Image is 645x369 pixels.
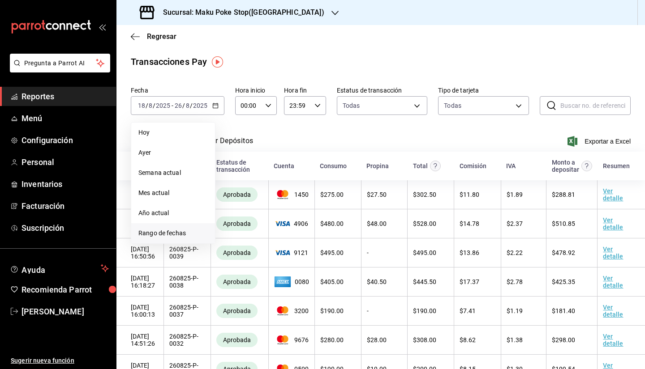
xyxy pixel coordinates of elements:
[603,275,623,289] a: Ver detalle
[164,238,211,267] td: 260825-P-0039
[21,156,109,168] span: Personal
[361,238,407,267] td: -
[190,102,193,109] span: /
[460,249,479,256] span: $ 13.86
[603,216,623,231] a: Ver detalle
[21,90,109,102] span: Reportes
[11,356,109,365] span: Sugerir nueva función
[274,162,294,170] div: Cuenta
[219,278,254,285] span: Aprobada
[116,180,164,209] td: [DATE] 18:49:51
[367,278,387,285] span: $ 40.50
[219,191,254,198] span: Aprobada
[603,187,623,202] a: Ver detalle
[148,102,153,109] input: --
[507,278,523,285] span: $ 2.78
[413,249,436,256] span: $ 495.00
[438,87,529,93] label: Tipo de tarjeta
[216,159,263,173] div: Estatus de transacción
[460,278,479,285] span: $ 17.37
[138,208,208,218] span: Año actual
[413,336,436,344] span: $ 308.00
[460,220,479,227] span: $ 14.78
[24,59,96,68] span: Pregunta a Parrot AI
[138,102,146,109] input: --
[219,220,254,227] span: Aprobada
[146,102,148,109] span: /
[116,209,164,238] td: [DATE] 16:52:34
[21,200,109,212] span: Facturación
[320,336,344,344] span: $ 280.00
[207,136,254,152] button: Ver Depósitos
[219,249,254,256] span: Aprobada
[460,162,486,170] div: Comisión
[131,55,207,68] div: Transacciones Pay
[131,32,176,41] button: Regresar
[216,275,258,289] div: Transacciones cobradas de manera exitosa.
[560,97,631,115] input: Buscar no. de referencia
[274,220,309,227] span: 4906
[367,220,387,227] span: $ 48.00
[193,102,208,109] input: ----
[235,87,277,93] label: Hora inicio
[131,87,224,93] label: Fecha
[430,161,441,171] svg: Este monto equivale al total pagado por el comensal antes de aplicar Comisión e IVA.
[603,162,630,170] div: Resumen
[147,32,176,41] span: Regresar
[274,335,309,344] span: 9676
[366,162,389,170] div: Propina
[155,102,171,109] input: ----
[569,136,631,147] button: Exportar a Excel
[156,7,324,18] h3: Sucursal: Maku Poke Stop([GEOGRAPHIC_DATA])
[413,307,436,314] span: $ 190.00
[507,220,523,227] span: $ 2.37
[552,307,575,314] span: $ 181.40
[21,263,97,274] span: Ayuda
[552,220,575,227] span: $ 510.85
[320,191,344,198] span: $ 275.00
[21,284,109,296] span: Recomienda Parrot
[460,336,476,344] span: $ 8.62
[284,87,326,93] label: Hora fin
[507,336,523,344] span: $ 1.38
[552,159,579,173] div: Monto a depositar
[506,162,516,170] div: IVA
[460,191,479,198] span: $ 11.80
[320,162,347,170] div: Consumo
[138,168,208,178] span: Semana actual
[367,336,387,344] span: $ 28.00
[337,87,428,93] label: Estatus de transacción
[219,307,254,314] span: Aprobada
[507,249,523,256] span: $ 2.22
[116,326,164,355] td: [DATE] 14:51:26
[343,101,360,110] span: Todas
[320,278,344,285] span: $ 405.00
[603,246,623,260] a: Ver detalle
[413,191,436,198] span: $ 302.50
[413,278,436,285] span: $ 445.50
[603,333,623,347] a: Ver detalle
[552,249,575,256] span: $ 478.92
[413,162,428,170] div: Total
[219,336,254,344] span: Aprobada
[274,249,309,256] span: 9121
[552,191,575,198] span: $ 288.81
[320,307,344,314] span: $ 190.00
[507,191,523,198] span: $ 1.89
[138,148,208,157] span: Ayer
[216,304,258,318] div: Transacciones cobradas de manera exitosa.
[216,216,258,231] div: Transacciones cobradas de manera exitosa.
[552,278,575,285] span: $ 425.35
[581,161,592,171] svg: Este es el monto resultante del total pagado menos comisión e IVA. Esta será la parte que se depo...
[21,134,109,146] span: Configuración
[320,220,344,227] span: $ 480.00
[6,65,110,74] a: Pregunta a Parrot AI
[216,246,258,260] div: Transacciones cobradas de manera exitosa.
[552,336,575,344] span: $ 298.00
[174,102,182,109] input: --
[413,220,436,227] span: $ 528.00
[21,112,109,124] span: Menú
[138,188,208,198] span: Mes actual
[274,190,309,199] span: 1450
